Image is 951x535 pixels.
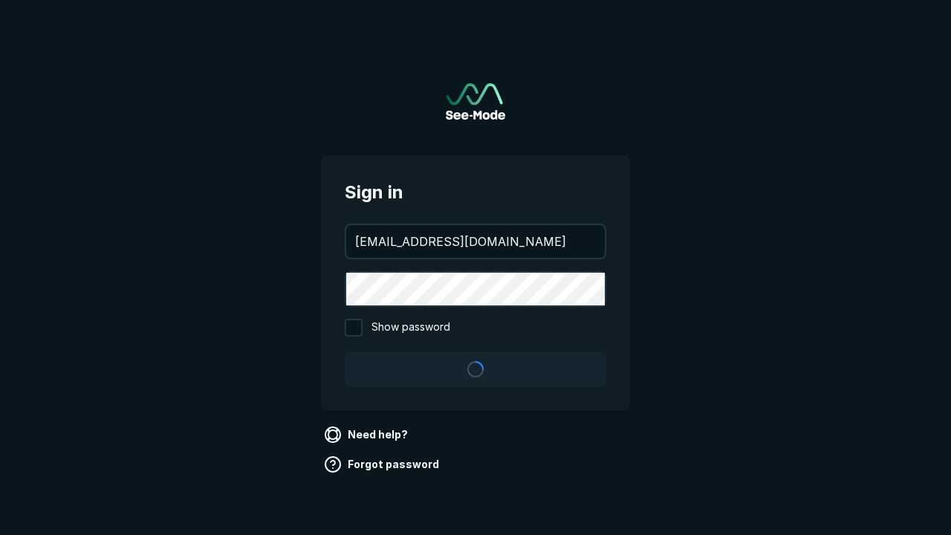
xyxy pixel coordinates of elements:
a: Go to sign in [446,83,505,120]
span: Sign in [345,179,606,206]
a: Forgot password [321,453,445,476]
img: See-Mode Logo [446,83,505,120]
input: your@email.com [346,225,605,258]
span: Show password [371,319,450,337]
a: Need help? [321,423,414,447]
